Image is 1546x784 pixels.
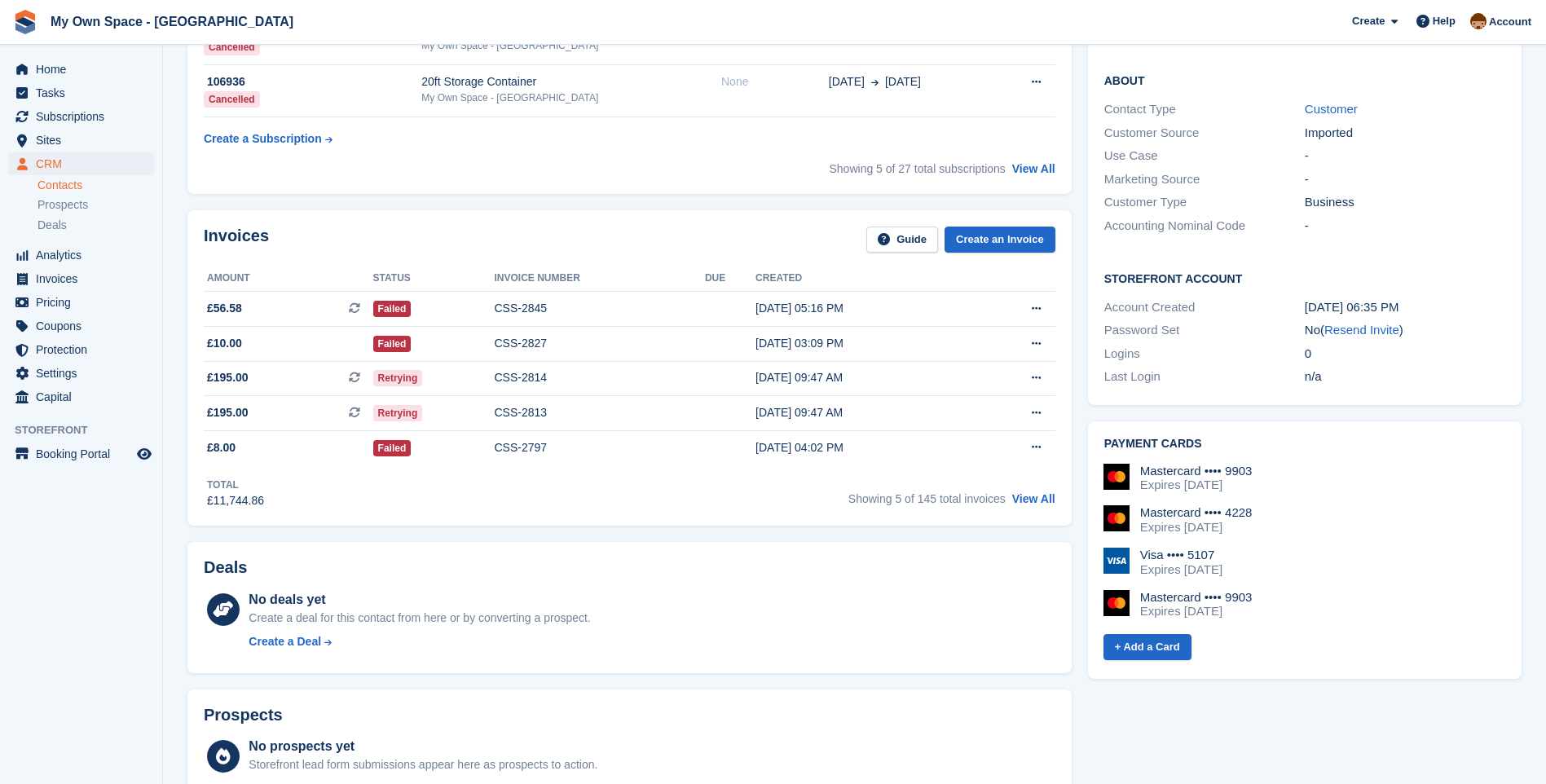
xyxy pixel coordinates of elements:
[755,335,971,352] div: [DATE] 03:09 PM
[207,369,249,386] span: £195.00
[249,610,590,627] div: Create a deal for this contact from here or by converting a prospect.
[36,362,134,385] span: Settings
[8,362,154,385] a: menu
[204,227,269,253] h2: Invoices
[8,443,154,465] a: menu
[1140,590,1253,605] div: Mastercard •••• 9903
[207,404,249,421] span: £195.00
[204,91,260,108] div: Cancelled
[8,129,154,152] a: menu
[755,404,971,421] div: [DATE] 09:47 AM
[36,315,134,337] span: Coupons
[421,90,721,105] div: My Own Space - [GEOGRAPHIC_DATA]
[37,218,67,233] span: Deals
[1140,604,1253,619] div: Expires [DATE]
[494,404,704,421] div: CSS-2813
[1140,464,1253,478] div: Mastercard •••• 9903
[249,633,590,650] a: Create a Deal
[1305,102,1358,116] a: Customer
[1352,13,1385,29] span: Create
[1104,147,1305,165] div: Use Case
[13,10,37,34] img: stora-icon-8386f47178a22dfd0bd8f6a31ec36ba5ce8667c1dd55bd0f319d3a0aa187defe.svg
[1140,548,1222,562] div: Visa •••• 5107
[494,439,704,456] div: CSS-2797
[1103,590,1130,616] img: Mastercard Logo
[8,152,154,175] a: menu
[1433,13,1456,29] span: Help
[36,443,134,465] span: Booking Portal
[207,492,264,509] div: £11,744.86
[1305,217,1505,236] div: -
[37,178,154,193] a: Contacts
[36,291,134,314] span: Pricing
[373,266,495,292] th: Status
[1305,147,1505,165] div: -
[421,73,721,90] div: 20ft Storage Container
[36,267,134,290] span: Invoices
[1104,321,1305,340] div: Password Set
[373,440,412,456] span: Failed
[1140,478,1253,492] div: Expires [DATE]
[1104,217,1305,236] div: Accounting Nominal Code
[204,266,373,292] th: Amount
[421,38,721,53] div: My Own Space - [GEOGRAPHIC_DATA]
[1104,270,1505,286] h2: Storefront Account
[494,266,704,292] th: Invoice number
[207,478,264,492] div: Total
[755,369,971,386] div: [DATE] 09:47 AM
[1103,464,1130,490] img: Mastercard Logo
[848,492,1006,505] span: Showing 5 of 145 total invoices
[37,217,154,234] a: Deals
[755,300,971,317] div: [DATE] 05:16 PM
[1489,14,1531,30] span: Account
[204,39,260,55] div: Cancelled
[885,73,921,90] span: [DATE]
[36,244,134,266] span: Analytics
[204,130,322,148] div: Create a Subscription
[249,633,321,650] div: Create a Deal
[1320,323,1403,337] span: ( )
[204,124,333,154] a: Create a Subscription
[373,336,412,352] span: Failed
[1305,345,1505,363] div: 0
[1305,193,1505,212] div: Business
[134,444,154,464] a: Preview store
[15,422,162,438] span: Storefront
[1104,170,1305,189] div: Marketing Source
[1012,162,1055,175] a: View All
[1103,505,1130,531] img: Mastercard Logo
[1140,505,1253,520] div: Mastercard •••• 4228
[249,590,590,610] div: No deals yet
[1470,13,1487,29] img: Paula Harris
[36,105,134,128] span: Subscriptions
[8,291,154,314] a: menu
[1104,72,1505,88] h2: About
[204,73,421,90] div: 106936
[1305,170,1505,189] div: -
[1305,298,1505,317] div: [DATE] 06:35 PM
[207,300,242,317] span: £56.58
[36,152,134,175] span: CRM
[945,227,1055,253] a: Create an Invoice
[249,756,597,773] div: Storefront lead form submissions appear here as prospects to action.
[37,196,154,214] a: Prospects
[204,558,247,577] h2: Deals
[8,105,154,128] a: menu
[829,73,865,90] span: [DATE]
[1104,298,1305,317] div: Account Created
[36,81,134,104] span: Tasks
[8,58,154,81] a: menu
[8,81,154,104] a: menu
[207,439,236,456] span: £8.00
[755,266,971,292] th: Created
[1104,368,1305,386] div: Last Login
[204,706,283,725] h2: Prospects
[1324,323,1399,337] a: Resend Invite
[373,370,423,386] span: Retrying
[207,335,242,352] span: £10.00
[1305,124,1505,143] div: Imported
[249,737,597,756] div: No prospects yet
[1104,345,1305,363] div: Logins
[373,405,423,421] span: Retrying
[1305,368,1505,386] div: n/a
